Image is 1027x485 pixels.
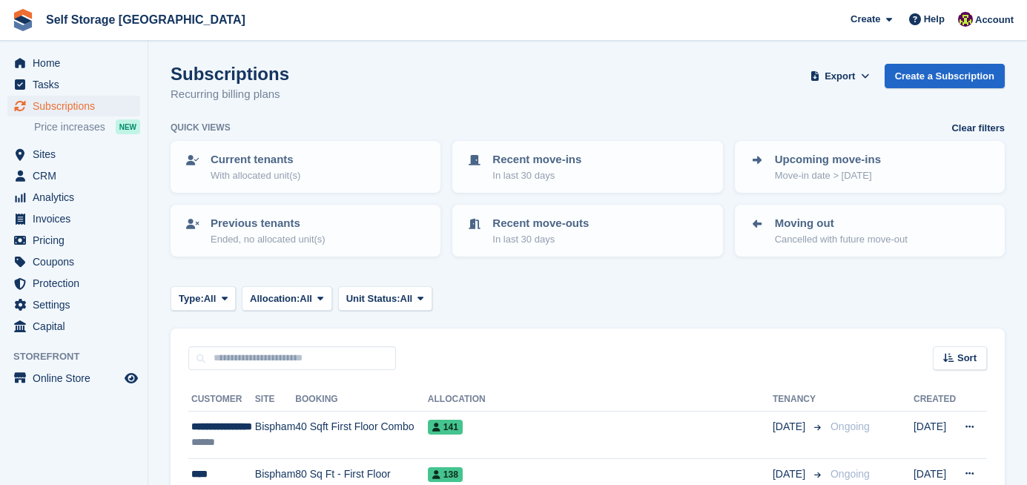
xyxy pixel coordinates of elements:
[830,468,870,480] span: Ongoing
[825,69,855,84] span: Export
[12,9,34,31] img: stora-icon-8386f47178a22dfd0bd8f6a31ec36ba5ce8667c1dd55bd0f319d3a0aa187defe.svg
[7,294,140,315] a: menu
[492,232,589,247] p: In last 30 days
[122,369,140,387] a: Preview store
[775,215,908,232] p: Moving out
[33,53,122,73] span: Home
[924,12,945,27] span: Help
[492,215,589,232] p: Recent move-outs
[885,64,1005,88] a: Create a Subscription
[171,86,289,103] p: Recurring billing plans
[211,168,300,183] p: With allocated unit(s)
[492,151,581,168] p: Recent move-ins
[773,419,808,435] span: [DATE]
[400,291,413,306] span: All
[958,12,973,27] img: Nicholas Williams
[33,74,122,95] span: Tasks
[338,286,432,311] button: Unit Status: All
[951,121,1005,136] a: Clear filters
[172,206,439,255] a: Previous tenants Ended, no allocated unit(s)
[204,291,217,306] span: All
[13,349,148,364] span: Storefront
[7,316,140,337] a: menu
[211,232,326,247] p: Ended, no allocated unit(s)
[428,467,463,482] span: 138
[255,412,295,459] td: Bispham
[33,230,122,251] span: Pricing
[300,291,312,306] span: All
[428,388,773,412] th: Allocation
[188,388,255,412] th: Customer
[33,165,122,186] span: CRM
[7,368,140,389] a: menu
[172,142,439,191] a: Current tenants With allocated unit(s)
[773,388,825,412] th: Tenancy
[454,206,721,255] a: Recent move-outs In last 30 days
[33,368,122,389] span: Online Store
[775,151,881,168] p: Upcoming move-ins
[33,187,122,208] span: Analytics
[33,96,122,116] span: Subscriptions
[33,294,122,315] span: Settings
[34,120,105,134] span: Price increases
[7,187,140,208] a: menu
[33,144,122,165] span: Sites
[7,96,140,116] a: menu
[7,230,140,251] a: menu
[7,144,140,165] a: menu
[775,168,881,183] p: Move-in date > [DATE]
[250,291,300,306] span: Allocation:
[7,208,140,229] a: menu
[33,273,122,294] span: Protection
[736,206,1003,255] a: Moving out Cancelled with future move-out
[975,13,1014,27] span: Account
[295,412,428,459] td: 40 Sqft First Floor Combo
[211,215,326,232] p: Previous tenants
[116,119,140,134] div: NEW
[295,388,428,412] th: Booking
[492,168,581,183] p: In last 30 days
[179,291,204,306] span: Type:
[428,420,463,435] span: 141
[454,142,721,191] a: Recent move-ins In last 30 days
[171,286,236,311] button: Type: All
[33,208,122,229] span: Invoices
[736,142,1003,191] a: Upcoming move-ins Move-in date > [DATE]
[830,420,870,432] span: Ongoing
[242,286,332,311] button: Allocation: All
[773,466,808,482] span: [DATE]
[171,64,289,84] h1: Subscriptions
[33,316,122,337] span: Capital
[808,64,873,88] button: Export
[346,291,400,306] span: Unit Status:
[7,74,140,95] a: menu
[7,251,140,272] a: menu
[40,7,251,32] a: Self Storage [GEOGRAPHIC_DATA]
[851,12,880,27] span: Create
[7,53,140,73] a: menu
[33,251,122,272] span: Coupons
[914,412,956,459] td: [DATE]
[957,351,977,366] span: Sort
[255,388,295,412] th: Site
[211,151,300,168] p: Current tenants
[7,273,140,294] a: menu
[171,121,231,134] h6: Quick views
[7,165,140,186] a: menu
[34,119,140,135] a: Price increases NEW
[775,232,908,247] p: Cancelled with future move-out
[914,388,956,412] th: Created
